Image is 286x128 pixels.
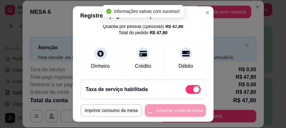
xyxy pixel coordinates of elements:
button: Imprimir consumo da mesa [80,104,142,117]
div: Crédito [135,62,151,70]
div: Dinheiro [91,62,110,70]
div: R$ 47,80 [165,23,183,29]
div: Débito [178,62,193,70]
span: Informações salvas com sucesso! [114,9,180,14]
div: R$ 47,80 [150,29,168,36]
button: Close [202,8,212,18]
div: Quantia por pessoa ( 1 pessoas) [103,23,183,29]
header: Registre o pagamento do pedido [73,6,213,25]
h2: Taxa de serviço habilitada [86,86,148,93]
span: check-circle [106,9,111,14]
div: Total do pedido [119,29,168,36]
